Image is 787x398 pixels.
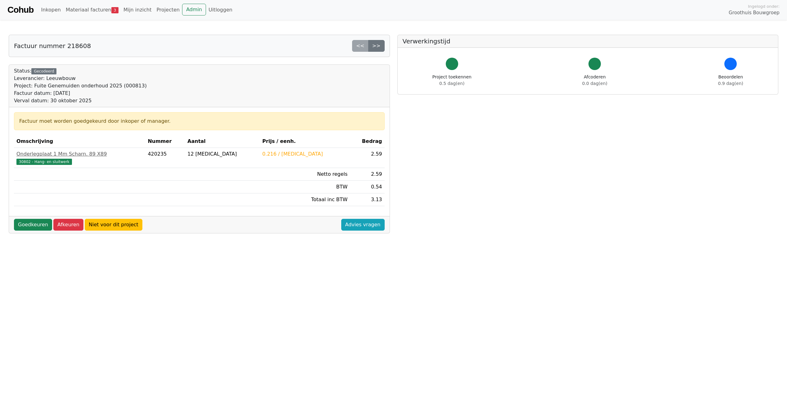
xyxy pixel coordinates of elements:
[260,181,350,193] td: BTW
[350,148,384,168] td: 2.59
[439,81,464,86] span: 0.5 dag(en)
[14,90,147,97] div: Factuur datum: [DATE]
[187,150,257,158] div: 12 [MEDICAL_DATA]
[7,2,34,17] a: Cohub
[350,193,384,206] td: 3.13
[182,4,206,15] a: Admin
[14,135,145,148] th: Omschrijving
[260,135,350,148] th: Prijs / eenh.
[729,9,780,16] span: Groothuis Bouwgroep
[14,75,147,82] div: Leverancier: Leeuwbouw
[14,82,147,90] div: Project: Fuite Genemuiden onderhoud 2025 (000813)
[748,3,780,9] span: Ingelogd onder:
[63,4,121,16] a: Materiaal facturen3
[262,150,348,158] div: 0.216 / [MEDICAL_DATA]
[145,135,185,148] th: Nummer
[718,74,743,87] div: Beoordelen
[368,40,385,52] a: >>
[582,81,607,86] span: 0.0 dag(en)
[14,42,91,50] h5: Factuur nummer 218608
[350,168,384,181] td: 2.59
[185,135,260,148] th: Aantal
[14,67,147,104] div: Status:
[14,97,147,104] div: Verval datum: 30 oktober 2025
[38,4,63,16] a: Inkopen
[718,81,743,86] span: 0.9 dag(en)
[31,68,56,74] div: Gecodeerd
[19,117,379,125] div: Factuur moet worden goedgekeurd door inkoper of manager.
[350,135,384,148] th: Bedrag
[432,74,472,87] div: Project toekennen
[85,219,142,231] a: Niet voor dit project
[206,4,235,16] a: Uitloggen
[350,181,384,193] td: 0.54
[53,219,83,231] a: Afkeuren
[341,219,385,231] a: Advies vragen
[16,150,143,158] div: Onderlegplaat 1 Mm Scharn. 89 X89
[16,159,72,165] span: 30802 - Hang- en sluitwerk
[111,7,118,13] span: 3
[582,74,607,87] div: Afcoderen
[14,219,52,231] a: Goedkeuren
[260,168,350,181] td: Netto regels
[403,38,773,45] h5: Verwerkingstijd
[121,4,154,16] a: Mijn inzicht
[154,4,182,16] a: Projecten
[16,150,143,165] a: Onderlegplaat 1 Mm Scharn. 89 X8930802 - Hang- en sluitwerk
[260,193,350,206] td: Totaal inc BTW
[145,148,185,168] td: 420235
